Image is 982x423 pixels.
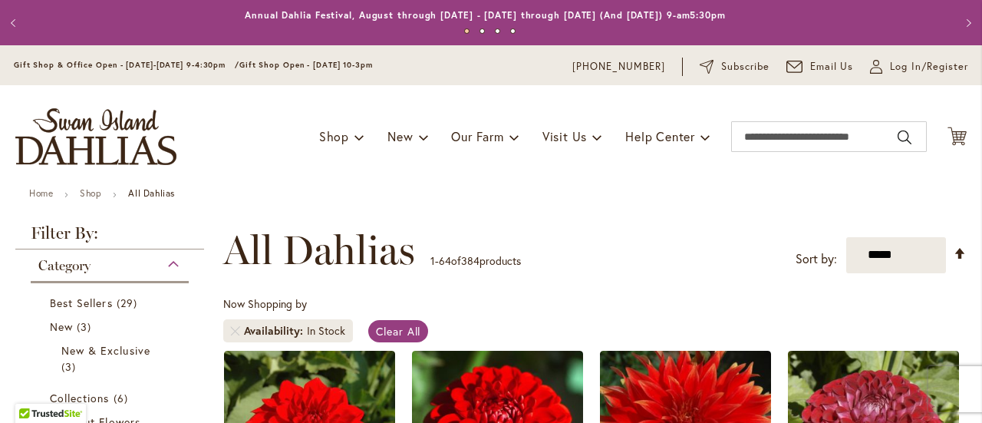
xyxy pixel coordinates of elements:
[239,60,373,70] span: Gift Shop Open - [DATE] 10-3pm
[231,326,240,335] a: Remove Availability In Stock
[245,9,726,21] a: Annual Dahlia Festival, August through [DATE] - [DATE] through [DATE] (And [DATE]) 9-am5:30pm
[114,390,132,406] span: 6
[721,59,769,74] span: Subscribe
[61,359,80,375] span: 3
[319,128,349,144] span: Shop
[223,296,307,311] span: Now Shopping by
[12,368,54,411] iframe: Launch Accessibility Center
[50,390,173,406] a: Collections
[796,245,837,273] label: Sort by:
[461,253,479,268] span: 384
[479,28,485,34] button: 2 of 4
[439,253,451,268] span: 64
[29,187,53,199] a: Home
[495,28,500,34] button: 3 of 4
[38,257,91,274] span: Category
[464,28,470,34] button: 1 of 4
[50,319,73,334] span: New
[810,59,854,74] span: Email Us
[15,108,176,165] a: store logo
[625,128,695,144] span: Help Center
[870,59,968,74] a: Log In/Register
[890,59,968,74] span: Log In/Register
[244,323,307,339] span: Availability
[61,342,162,375] a: New &amp; Exclusive
[430,249,521,273] p: - of products
[80,187,101,199] a: Shop
[387,128,413,144] span: New
[951,8,982,38] button: Next
[77,319,95,335] span: 3
[572,59,665,74] a: [PHONE_NUMBER]
[376,324,421,339] span: Clear All
[50,295,173,311] a: Best Sellers
[128,187,175,199] strong: All Dahlias
[368,320,429,342] a: Clear All
[223,227,415,273] span: All Dahlias
[50,296,113,310] span: Best Sellers
[510,28,516,34] button: 4 of 4
[15,225,204,250] strong: Filter By:
[451,128,503,144] span: Our Farm
[307,323,345,339] div: In Stock
[542,128,587,144] span: Visit Us
[61,343,150,358] span: New & Exclusive
[50,319,173,335] a: New
[700,59,769,74] a: Subscribe
[50,391,110,405] span: Collections
[786,59,854,74] a: Email Us
[117,295,141,311] span: 29
[430,253,435,268] span: 1
[14,60,239,70] span: Gift Shop & Office Open - [DATE]-[DATE] 9-4:30pm /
